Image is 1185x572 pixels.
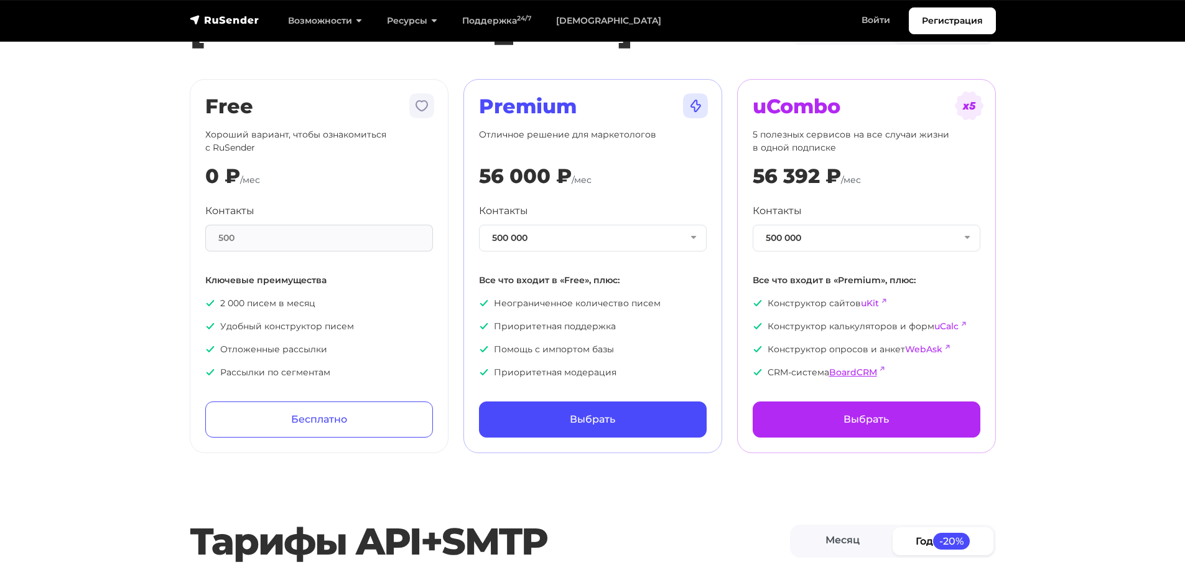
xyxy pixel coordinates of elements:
p: Неограниченное количество писем [479,297,707,310]
a: Поддержка24/7 [450,8,544,34]
a: uCalc [934,321,959,332]
img: icon-ok.svg [205,321,215,331]
h2: uCombo [753,95,980,118]
p: Удобный конструктор писем [205,320,433,333]
img: icon-ok.svg [479,344,489,354]
img: tarif-premium.svg [681,91,710,121]
img: icon-ok.svg [479,321,489,331]
a: Год [893,527,993,555]
img: icon-ok.svg [205,344,215,354]
label: Контакты [479,204,528,218]
img: icon-ok.svg [753,344,763,354]
img: icon-ok.svg [479,298,489,308]
button: 500 000 [479,225,707,251]
img: tarif-ucombo.svg [954,91,984,121]
div: 0 ₽ [205,164,240,188]
a: Войти [849,7,903,33]
p: Конструктор опросов и анкет [753,343,980,356]
p: CRM-система [753,366,980,379]
a: Выбрать [753,401,980,438]
h2: Тарифы API+SMTP [190,519,790,564]
p: Рассылки по сегментам [205,366,433,379]
img: RuSender [190,14,259,26]
p: Все что входит в «Free», плюс: [479,274,707,287]
p: Конструктор калькуляторов и форм [753,320,980,333]
div: 56 000 ₽ [479,164,572,188]
a: [DEMOGRAPHIC_DATA] [544,8,674,34]
a: Выбрать [479,401,707,438]
span: -20% [933,533,970,550]
p: Приоритетная модерация [479,366,707,379]
p: Конструктор сайтов [753,297,980,310]
img: icon-ok.svg [479,367,489,377]
a: Месяц [792,527,893,555]
label: Контакты [753,204,802,218]
button: 500 000 [753,225,980,251]
h2: Free [205,95,433,118]
img: tarif-free.svg [407,91,437,121]
span: /мес [240,174,260,185]
img: icon-ok.svg [205,298,215,308]
p: Ключевые преимущества [205,274,433,287]
a: WebAsk [905,344,942,355]
p: Отложенные рассылки [205,343,433,356]
img: icon-ok.svg [205,367,215,377]
a: Ресурсы [374,8,450,34]
a: Регистрация [909,7,996,34]
p: 5 полезных сервисов на все случаи жизни в одной подписке [753,128,980,154]
p: Помощь с импортом базы [479,343,707,356]
a: BoardCRM [829,367,877,378]
p: Приоритетная поддержка [479,320,707,333]
p: Все что входит в «Premium», плюс: [753,274,980,287]
p: Отличное решение для маркетологов [479,128,707,154]
img: icon-ok.svg [753,298,763,308]
a: uKit [861,298,879,309]
span: /мес [841,174,861,185]
div: 56 392 ₽ [753,164,841,188]
p: Хороший вариант, чтобы ознакомиться с RuSender [205,128,433,154]
a: Бесплатно [205,401,433,438]
img: icon-ok.svg [753,321,763,331]
a: Возможности [276,8,374,34]
sup: 24/7 [517,14,531,22]
img: icon-ok.svg [753,367,763,377]
label: Контакты [205,204,254,218]
h2: Premium [479,95,707,118]
span: /мес [572,174,592,185]
p: 2 000 писем в месяц [205,297,433,310]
